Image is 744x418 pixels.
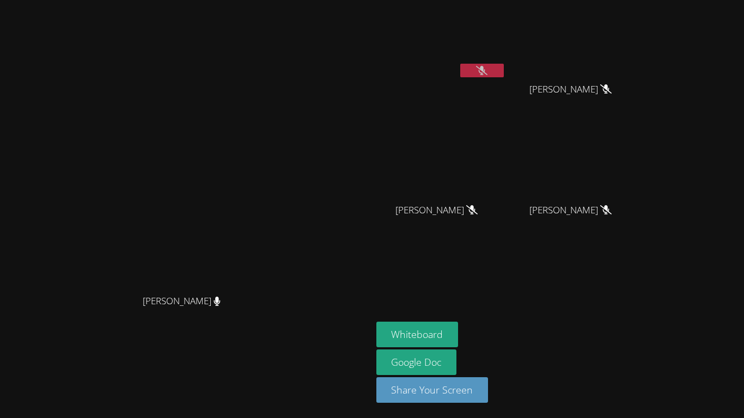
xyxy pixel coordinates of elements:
[529,202,612,218] span: [PERSON_NAME]
[376,322,459,347] button: Whiteboard
[143,293,221,309] span: [PERSON_NAME]
[376,349,457,375] a: Google Doc
[529,82,612,97] span: [PERSON_NAME]
[376,377,489,403] button: Share Your Screen
[395,202,478,218] span: [PERSON_NAME]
